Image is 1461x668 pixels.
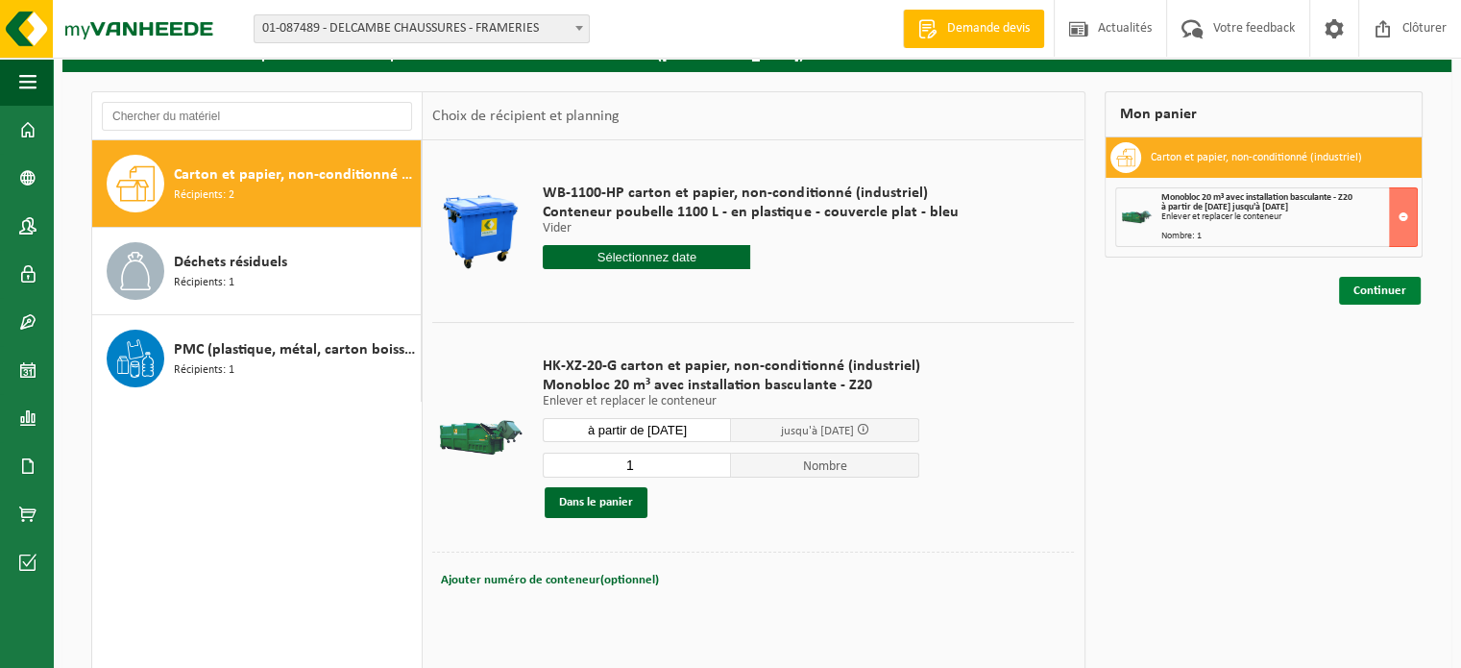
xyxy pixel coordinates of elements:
div: Mon panier [1105,91,1424,137]
span: Carton et papier, non-conditionné (industriel) [174,163,416,186]
button: Déchets résiduels Récipients: 1 [92,228,422,315]
span: Conteneur poubelle 1100 L - en plastique - couvercle plat - bleu [543,203,958,222]
span: WB-1100-HP carton et papier, non-conditionné (industriel) [543,184,958,203]
span: Récipients: 1 [174,361,234,380]
input: Sélectionnez date [543,245,750,269]
div: Enlever et replacer le conteneur [1161,212,1418,222]
span: PMC (plastique, métal, carton boisson) (industriel) [174,338,416,361]
strong: à partir de [DATE] jusqu'à [DATE] [1161,202,1288,212]
div: Choix de récipient et planning [423,92,629,140]
span: Demande devis [942,19,1035,38]
input: Chercher du matériel [102,102,412,131]
span: jusqu'à [DATE] [781,425,854,437]
span: Nombre [731,453,919,478]
span: Récipients: 2 [174,186,234,205]
span: Déchets résiduels [174,251,287,274]
a: Demande devis [903,10,1044,48]
span: Ajouter numéro de conteneur(optionnel) [441,574,659,586]
button: Ajouter numéro de conteneur(optionnel) [439,567,661,594]
a: Continuer [1339,277,1421,305]
button: PMC (plastique, métal, carton boisson) (industriel) Récipients: 1 [92,315,422,402]
span: Monobloc 20 m³ avec installation basculante - Z20 [543,376,919,395]
div: Nombre: 1 [1161,232,1418,241]
button: Carton et papier, non-conditionné (industriel) Récipients: 2 [92,140,422,228]
button: Dans le panier [545,487,647,518]
span: 01-087489 - DELCAMBE CHAUSSURES - FRAMERIES [255,15,589,42]
input: Sélectionnez date [543,418,731,442]
span: Récipients: 1 [174,274,234,292]
span: 01-087489 - DELCAMBE CHAUSSURES - FRAMERIES [254,14,590,43]
span: Monobloc 20 m³ avec installation basculante - Z20 [1161,192,1352,203]
h3: Carton et papier, non-conditionné (industriel) [1151,142,1362,173]
p: Enlever et replacer le conteneur [543,395,919,408]
span: HK-XZ-20-G carton et papier, non-conditionné (industriel) [543,357,919,376]
p: Vider [543,222,958,235]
